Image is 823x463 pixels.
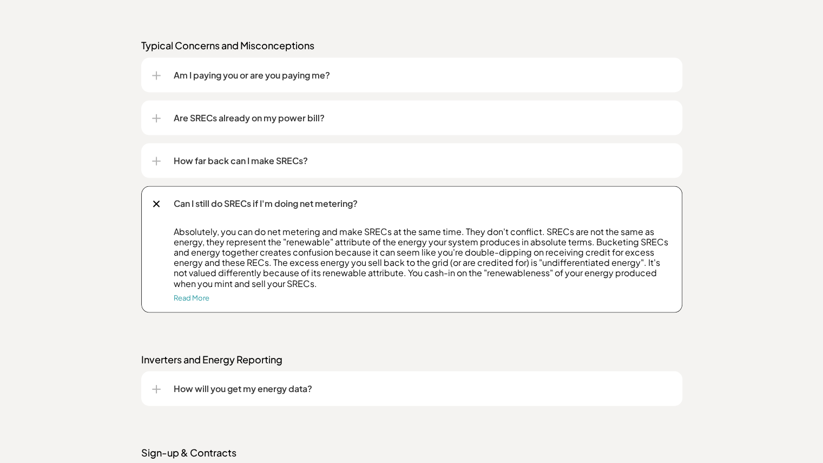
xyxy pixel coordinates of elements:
[141,39,682,52] p: Typical Concerns and Misconceptions
[174,154,671,167] p: How far back can I make SRECs?
[174,226,671,288] p: Absolutely, you can do net metering and make SRECs at the same time. They don't conflict. SRECs a...
[141,353,682,366] p: Inverters and Energy Reporting
[174,111,671,124] p: Are SRECs already on my power bill?
[174,382,671,395] p: How will you get my energy data?
[174,68,671,81] p: Am I paying you or are you paying me?
[174,293,209,302] a: Read More
[174,197,671,210] p: Can I still do SRECs if I'm doing net metering?
[141,446,682,459] p: Sign-up & Contracts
